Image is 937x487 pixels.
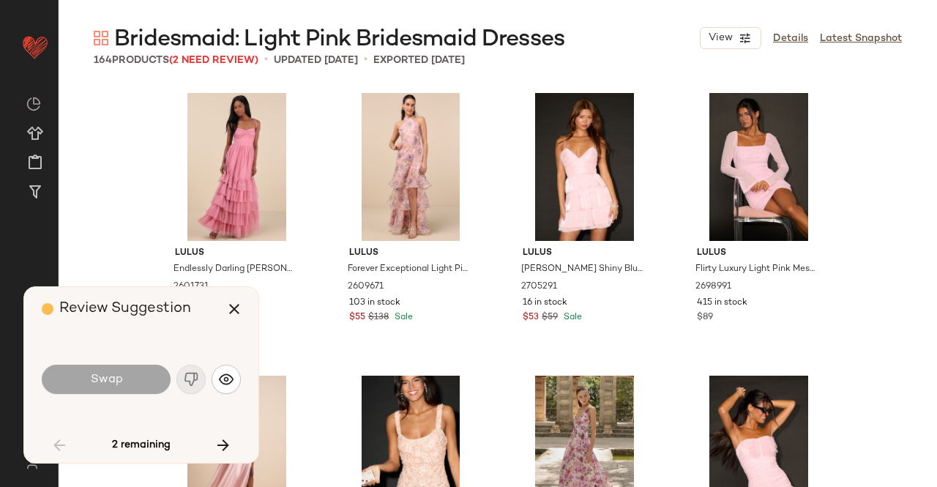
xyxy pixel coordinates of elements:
[523,247,646,260] span: Lulus
[274,53,358,68] p: updated [DATE]
[20,32,50,62] img: heart_red.DM2ytmEG.svg
[18,458,46,469] img: svg%3e
[820,31,902,46] a: Latest Snapshot
[697,311,713,324] span: $89
[373,53,465,68] p: Exported [DATE]
[173,263,297,276] span: Endlessly Darling [PERSON_NAME] Mesh Tiered Tie-Strap Maxi Dress
[264,51,268,69] span: •
[169,55,258,66] span: (2 Need Review)
[773,31,808,46] a: Details
[349,297,400,310] span: 103 in stock
[523,311,539,324] span: $53
[392,313,413,322] span: Sale
[697,247,821,260] span: Lulus
[348,263,471,276] span: Forever Exceptional Light Pink Floral Halter Organza Maxi Dress
[349,311,365,324] span: $55
[695,263,819,276] span: Flirty Luxury Light Pink Mesh [PERSON_NAME] Sleeve Mini Dress
[59,301,191,316] span: Review Suggestion
[94,53,258,68] div: Products
[173,280,209,294] span: 2601731
[542,311,558,324] span: $59
[511,93,658,241] img: 2705291_01_hero_2025-07-22.jpg
[523,297,567,310] span: 16 in stock
[685,93,832,241] img: 2698991_01_hero_2025-07-15.jpg
[348,280,384,294] span: 2609671
[364,51,367,69] span: •
[368,311,389,324] span: $138
[219,372,234,387] img: svg%3e
[112,439,171,452] span: 2 remaining
[349,247,473,260] span: Lulus
[521,280,557,294] span: 2705291
[700,27,761,49] button: View
[163,93,310,241] img: 12394921_2601731.jpg
[94,55,112,66] span: 164
[114,25,564,54] span: Bridesmaid: Light Pink Bridesmaid Dresses
[561,313,582,322] span: Sale
[697,297,747,310] span: 415 in stock
[26,97,41,111] img: svg%3e
[175,247,299,260] span: Lulus
[521,263,645,276] span: [PERSON_NAME] Shiny Blush Pink Tiered Mini Dress
[708,32,733,44] span: View
[337,93,485,241] img: 12451781_2609671.jpg
[94,31,108,45] img: svg%3e
[695,280,731,294] span: 2698991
